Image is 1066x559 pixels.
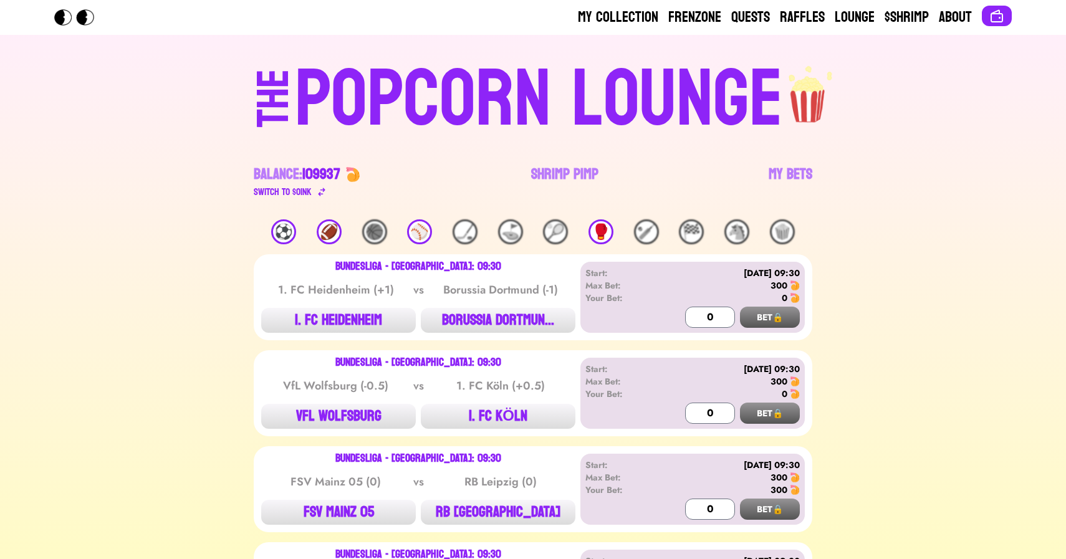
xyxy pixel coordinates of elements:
[657,459,800,471] div: [DATE] 09:30
[273,377,399,394] div: VfL Wolfsburg (-0.5)
[411,377,426,394] div: vs
[54,9,104,26] img: Popcorn
[407,219,432,244] div: ⚾️
[585,388,657,400] div: Your Bet:
[770,219,795,244] div: 🍿
[585,484,657,496] div: Your Bet:
[585,471,657,484] div: Max Bet:
[411,281,426,299] div: vs
[271,219,296,244] div: ⚽️
[771,484,787,496] div: 300
[273,281,399,299] div: 1. FC Heidenheim (+1)
[531,165,598,199] a: Shrimp Pimp
[438,377,564,394] div: 1. FC Köln (+0.5)
[657,363,800,375] div: [DATE] 09:30
[740,307,800,328] button: BET🔒
[790,389,800,399] img: 🍤
[498,219,523,244] div: ⛳️
[679,219,704,244] div: 🏁
[578,7,658,27] a: My Collection
[780,7,825,27] a: Raffles
[740,403,800,424] button: BET🔒
[362,219,387,244] div: 🏀
[438,281,564,299] div: Borussia Dortmund (-1)
[657,267,800,279] div: [DATE] 09:30
[421,308,575,333] button: BORUSSIA DORTMUN...
[585,459,657,471] div: Start:
[251,69,296,152] div: THE
[782,388,787,400] div: 0
[149,55,917,140] a: THEPOPCORN LOUNGEpopcorn
[317,219,342,244] div: 🏈
[254,184,312,199] div: Switch to $ OINK
[790,293,800,303] img: 🍤
[421,500,575,525] button: RB [GEOGRAPHIC_DATA]
[769,165,812,199] a: My Bets
[939,7,972,27] a: About
[438,473,564,490] div: RB Leipzig (0)
[790,376,800,386] img: 🍤
[634,219,659,244] div: 🏏
[261,404,416,429] button: VFL WOLFSBURG
[790,472,800,482] img: 🍤
[585,375,657,388] div: Max Bet:
[782,292,787,304] div: 0
[421,404,575,429] button: 1. FC KÖLN
[771,375,787,388] div: 300
[345,167,360,182] img: 🍤
[724,219,749,244] div: 🐴
[885,7,929,27] a: $Shrimp
[453,219,478,244] div: 🏒
[335,454,501,464] div: Bundesliga - [GEOGRAPHIC_DATA]: 09:30
[261,500,416,525] button: FSV MAINZ 05
[302,161,340,188] span: 109937
[295,60,783,140] div: POPCORN LOUNGE
[273,473,399,490] div: FSV Mainz 05 (0)
[585,267,657,279] div: Start:
[740,499,800,520] button: BET🔒
[668,7,721,27] a: Frenzone
[588,219,613,244] div: 🥊
[585,363,657,375] div: Start:
[335,358,501,368] div: Bundesliga - [GEOGRAPHIC_DATA]: 09:30
[585,292,657,304] div: Your Bet:
[783,55,834,125] img: popcorn
[254,165,340,184] div: Balance:
[543,219,568,244] div: 🎾
[731,7,770,27] a: Quests
[771,471,787,484] div: 300
[790,485,800,495] img: 🍤
[261,308,416,333] button: 1. FC HEIDENHEIM
[335,262,501,272] div: Bundesliga - [GEOGRAPHIC_DATA]: 09:30
[771,279,787,292] div: 300
[989,9,1004,24] img: Connect wallet
[835,7,875,27] a: Lounge
[411,473,426,490] div: vs
[790,280,800,290] img: 🍤
[585,279,657,292] div: Max Bet:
